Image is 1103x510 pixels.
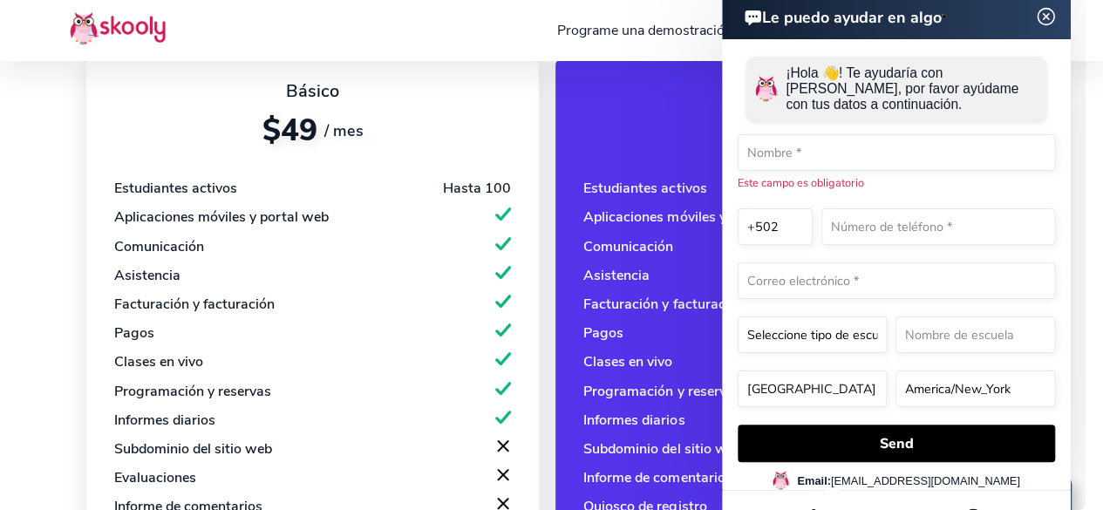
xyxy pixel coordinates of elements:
div: Estudiantes activos [114,179,237,198]
span: $49 [262,110,317,151]
div: Subdominio del sitio web [114,439,272,459]
div: Programación y reservas [114,382,271,401]
div: Facturación y facturación [114,295,275,314]
div: Asistencia [114,266,180,285]
div: Clases en vivo [114,352,203,371]
div: Pagos [114,323,154,343]
div: Evaluaciones [114,468,196,487]
div: Hasta 100 [443,179,511,198]
a: Programe una demostración [546,17,744,44]
div: Comunicación [114,237,204,256]
div: Aplicaciones móviles y portal web [114,207,329,227]
span: / mes [323,120,363,141]
div: Informes diarios [114,411,215,430]
div: Básico [114,79,511,103]
img: Skooly [70,11,166,45]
